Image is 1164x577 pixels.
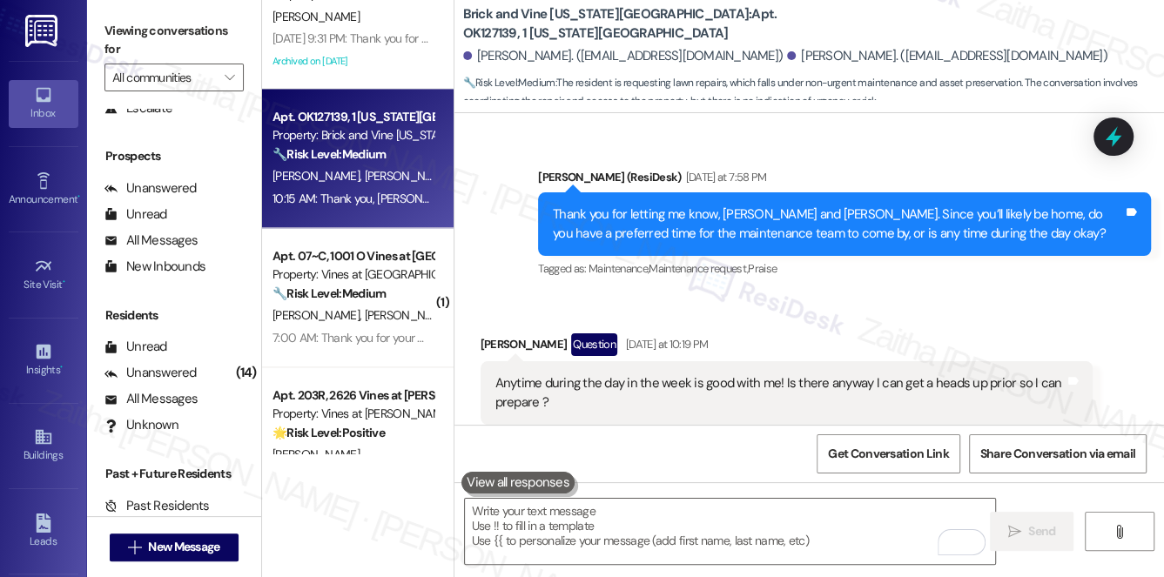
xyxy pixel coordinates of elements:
[990,512,1074,551] button: Send
[817,434,959,473] button: Get Conversation Link
[63,276,65,288] span: •
[787,47,1107,65] div: [PERSON_NAME]. ([EMAIL_ADDRESS][DOMAIN_NAME])
[60,361,63,373] span: •
[538,256,1151,281] div: Tagged as:
[682,168,767,186] div: [DATE] at 7:58 PM
[272,9,360,24] span: [PERSON_NAME]
[622,335,708,353] div: [DATE] at 10:19 PM
[87,306,261,325] div: Residents
[225,70,234,84] i: 
[1008,525,1021,539] i: 
[272,168,365,184] span: [PERSON_NAME]
[748,261,777,276] span: Praise
[9,422,78,469] a: Buildings
[112,64,216,91] input: All communities
[649,261,748,276] span: Maintenance request ,
[104,99,172,117] div: Escalate
[272,247,434,265] div: Apt. 07~C, 1001 O Vines at [GEOGRAPHIC_DATA]
[9,508,78,555] a: Leads
[969,434,1147,473] button: Share Conversation via email
[271,50,435,72] div: Archived on [DATE]
[463,5,811,43] b: Brick and Vine [US_STATE][GEOGRAPHIC_DATA]: Apt. OK127139, 1 [US_STATE][GEOGRAPHIC_DATA]
[272,405,434,423] div: Property: Vines at [PERSON_NAME]
[481,333,1093,361] div: [PERSON_NAME]
[463,76,555,90] strong: 🔧 Risk Level: Medium
[980,445,1135,463] span: Share Conversation via email
[9,337,78,384] a: Insights •
[272,425,385,440] strong: 🌟 Risk Level: Positive
[104,205,167,224] div: Unread
[272,285,386,301] strong: 🔧 Risk Level: Medium
[553,205,1123,243] div: Thank you for letting me know, [PERSON_NAME] and [PERSON_NAME]. Since you’ll likely be home, do y...
[495,374,1066,412] div: Anytime during the day in the week is good with me! Is there anyway I can get a heads up prior so...
[364,307,537,323] span: [PERSON_NAME][MEDICAL_DATA]
[104,258,205,276] div: New Inbounds
[571,333,617,355] div: Question
[463,47,784,65] div: [PERSON_NAME]. ([EMAIL_ADDRESS][DOMAIN_NAME])
[9,252,78,299] a: Site Visit •
[104,390,198,408] div: All Messages
[87,465,261,483] div: Past + Future Residents
[1113,525,1126,539] i: 
[77,191,80,203] span: •
[589,261,649,276] span: Maintenance ,
[104,364,197,382] div: Unanswered
[232,359,261,386] div: (14)
[104,231,198,250] div: All Messages
[1028,522,1055,540] span: Send
[828,445,948,463] span: Get Conversation Link
[104,179,197,198] div: Unanswered
[272,126,434,144] div: Property: Brick and Vine [US_STATE][GEOGRAPHIC_DATA]
[272,307,365,323] span: [PERSON_NAME]
[128,540,141,554] i: 
[110,533,239,561] button: New Message
[364,168,451,184] span: [PERSON_NAME]
[148,538,219,556] span: New Message
[25,15,61,47] img: ResiDesk Logo
[87,147,261,165] div: Prospects
[272,386,434,405] div: Apt. 203R, 2626 Vines at [PERSON_NAME]
[104,17,244,64] label: Viewing conversations for
[272,146,386,162] strong: 🔧 Risk Level: Medium
[272,265,434,284] div: Property: Vines at [GEOGRAPHIC_DATA]
[465,499,996,564] textarea: To enrich screen reader interactions, please activate Accessibility in Grammarly extension settings
[463,74,1164,111] span: : The resident is requesting lawn repairs, which falls under non-urgent maintenance and asset pre...
[104,497,210,515] div: Past Residents
[9,80,78,127] a: Inbox
[104,338,167,356] div: Unread
[272,446,360,462] span: [PERSON_NAME]
[272,108,434,126] div: Apt. OK127139, 1 [US_STATE][GEOGRAPHIC_DATA]
[104,416,178,434] div: Unknown
[538,168,1151,192] div: [PERSON_NAME] (ResiDesk)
